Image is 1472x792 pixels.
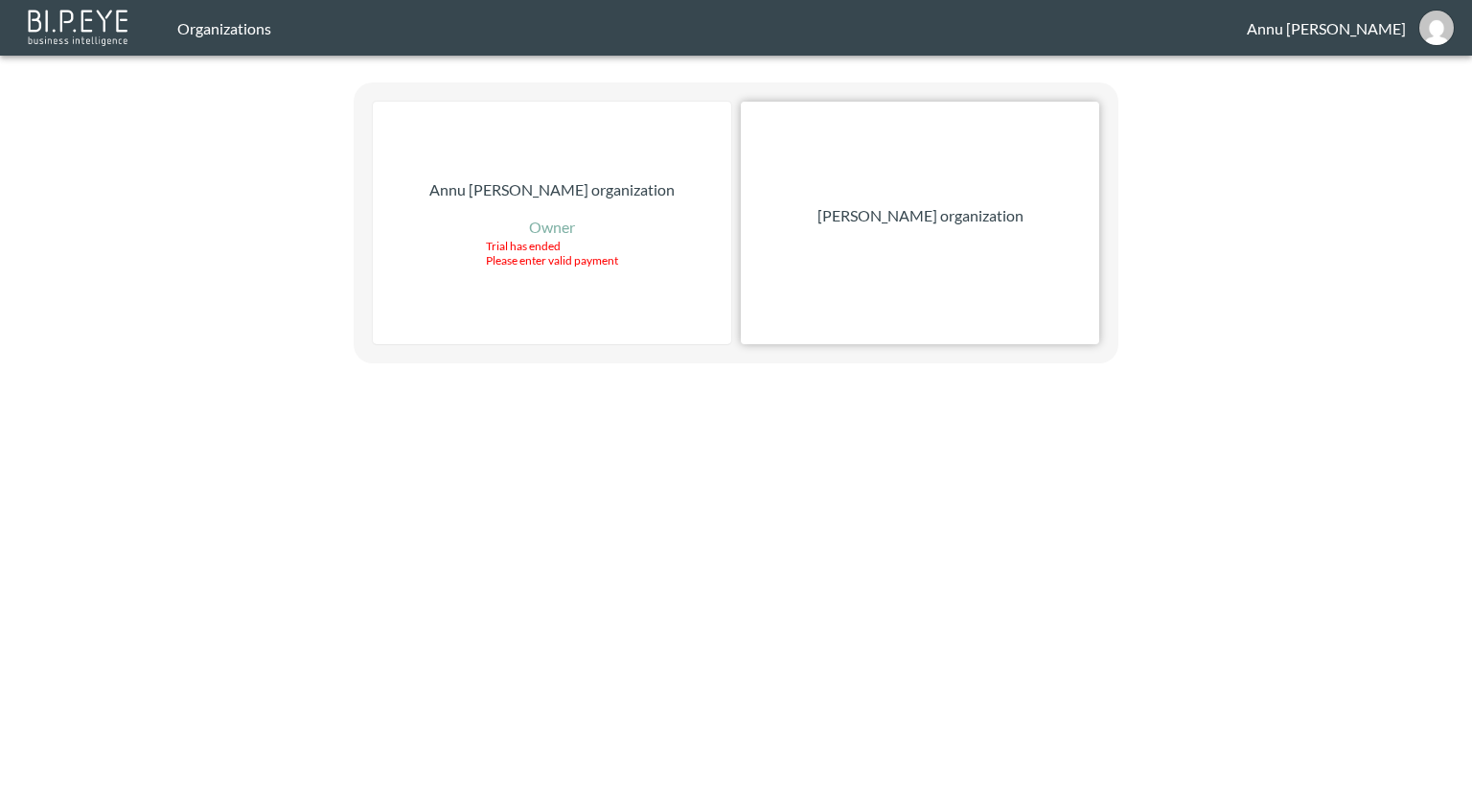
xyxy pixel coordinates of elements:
[1406,5,1467,51] button: annu@mutualart.com
[24,5,134,48] img: bipeye-logo
[177,19,1247,37] div: Organizations
[429,178,675,201] p: Annu [PERSON_NAME] organization
[1247,19,1406,37] div: Annu [PERSON_NAME]
[486,239,618,268] div: Trial has ended Please enter valid payment
[817,204,1023,227] p: [PERSON_NAME] organization
[1419,11,1454,45] img: 30a3054078d7a396129f301891e268cf
[529,216,575,239] p: Owner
